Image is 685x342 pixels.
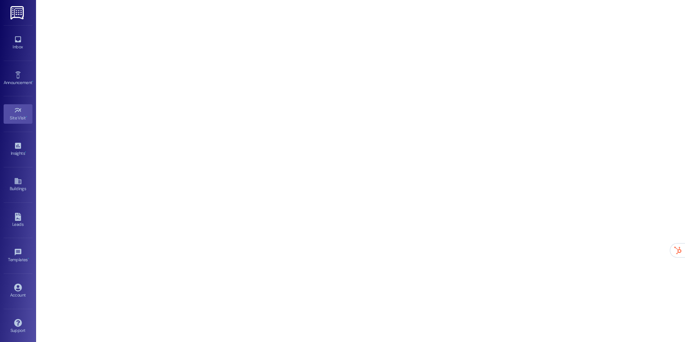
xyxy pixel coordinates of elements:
span: • [32,79,33,84]
a: Site Visit • [4,104,32,124]
span: • [28,256,29,261]
span: • [25,150,26,155]
a: Support [4,317,32,336]
img: ResiDesk Logo [10,6,25,19]
a: Leads [4,211,32,230]
a: Inbox [4,33,32,53]
a: Insights • [4,140,32,159]
span: • [26,114,27,119]
a: Buildings [4,175,32,194]
a: Templates • [4,246,32,266]
a: Account [4,281,32,301]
